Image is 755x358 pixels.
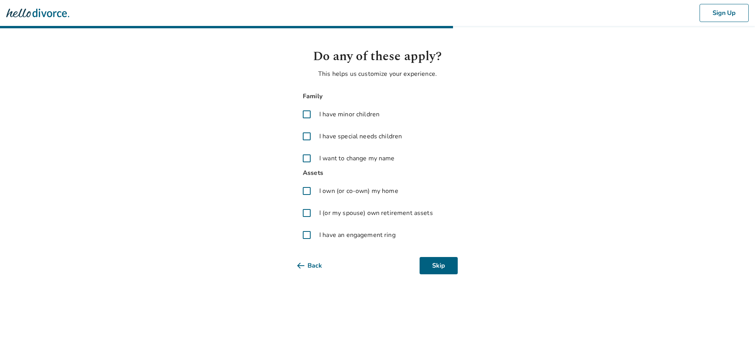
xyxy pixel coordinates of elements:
span: I (or my spouse) own retirement assets [319,208,433,218]
span: I have minor children [319,110,379,119]
h1: Do any of these apply? [297,47,458,66]
span: Family [297,91,458,102]
span: I want to change my name [319,154,395,163]
button: Skip [420,257,458,274]
button: Back [297,257,335,274]
span: Assets [297,168,458,178]
span: I own (or co-own) my home [319,186,398,196]
iframe: Chat Widget [716,320,755,358]
button: Sign Up [700,4,749,22]
span: I have special needs children [319,132,402,141]
span: I have an engagement ring [319,230,396,240]
img: Hello Divorce Logo [6,5,69,21]
p: This helps us customize your experience. [297,69,458,79]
